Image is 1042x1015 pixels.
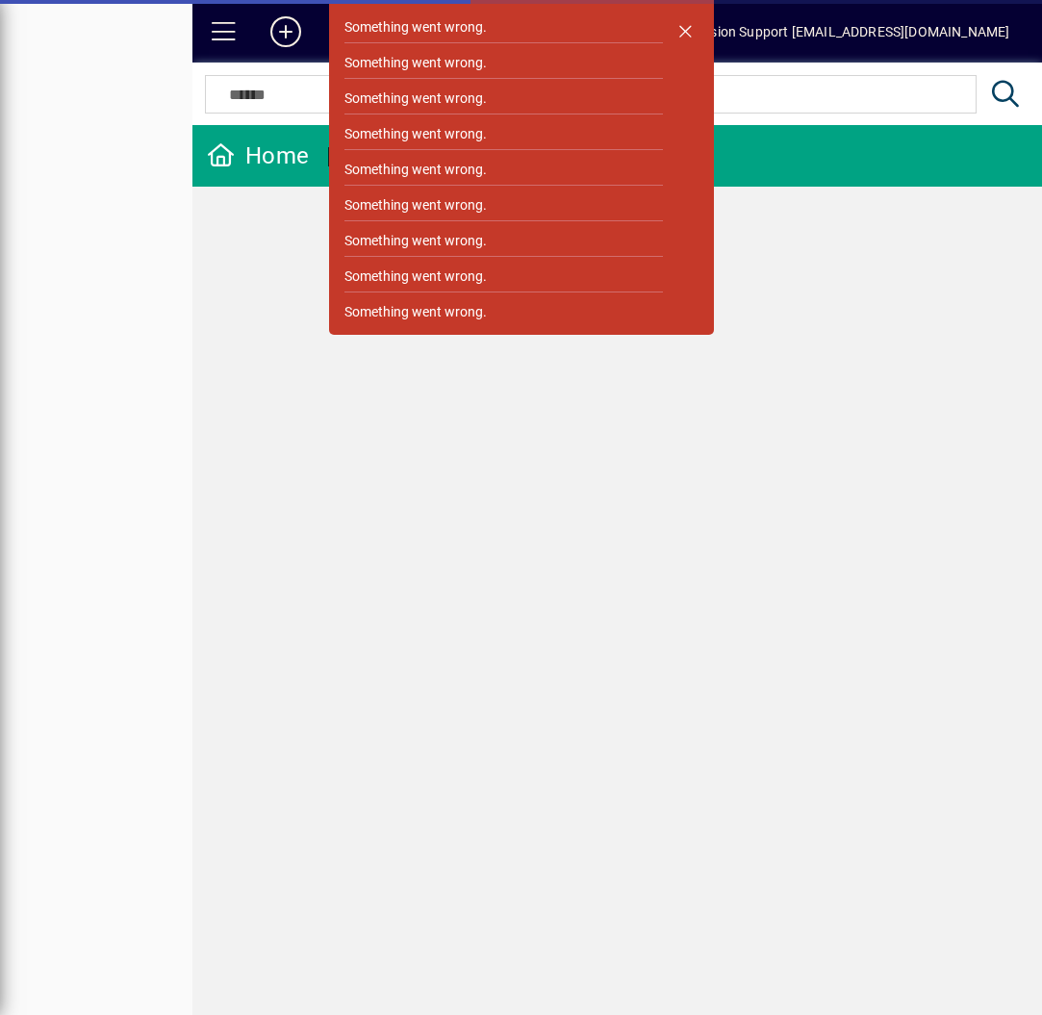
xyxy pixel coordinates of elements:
[344,160,487,180] div: Something went wrong.
[207,140,309,171] div: Home
[344,124,487,144] div: Something went wrong.
[686,16,1010,47] div: Infusion Support [EMAIL_ADDRESS][DOMAIN_NAME]
[344,302,487,322] div: Something went wrong.
[317,14,378,49] button: Profile
[344,195,487,216] div: Something went wrong.
[344,266,487,287] div: Something went wrong.
[255,14,317,49] button: Add
[344,231,487,251] div: Something went wrong.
